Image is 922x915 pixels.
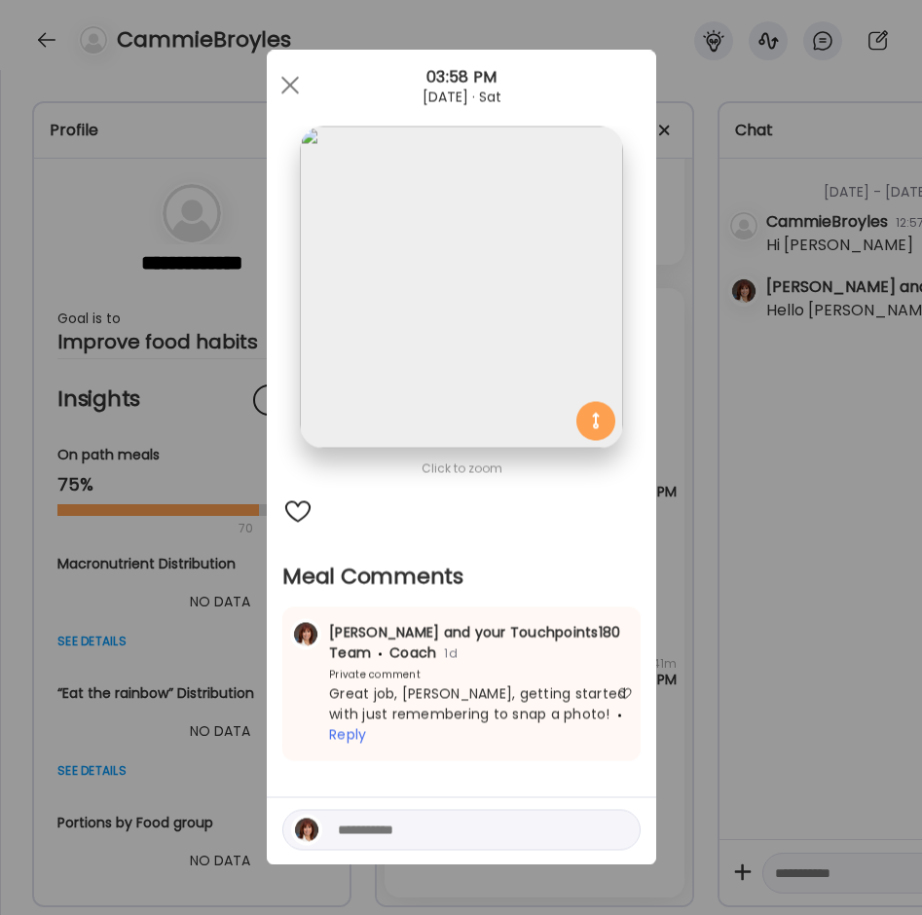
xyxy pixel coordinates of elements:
[293,817,320,844] img: avatars%2FVgMyOcVd4Yg9hlzjorsLrseI4Hn1
[292,621,319,648] img: avatars%2FVgMyOcVd4Yg9hlzjorsLrseI4Hn1
[282,457,641,481] div: Click to zoom
[329,623,620,663] span: [PERSON_NAME] and your Touchpoints180 Team Coach
[282,563,641,592] h2: Meal Comments
[290,668,421,682] div: Private comment
[329,725,366,745] span: Reply
[267,90,656,105] div: [DATE] · Sat
[267,66,656,90] div: 03:58 PM
[436,645,458,662] span: 1d
[300,127,622,449] img: images%2FQiDs5i99DKZ5gg2uBRHtuMHDVWG3%2FhnN8aVvME54veFdDqPHS%2Fgv07vaJTliUlDZv90Rvz_1080
[329,684,626,724] span: Great job, [PERSON_NAME], getting started with just remembering to snap a photo!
